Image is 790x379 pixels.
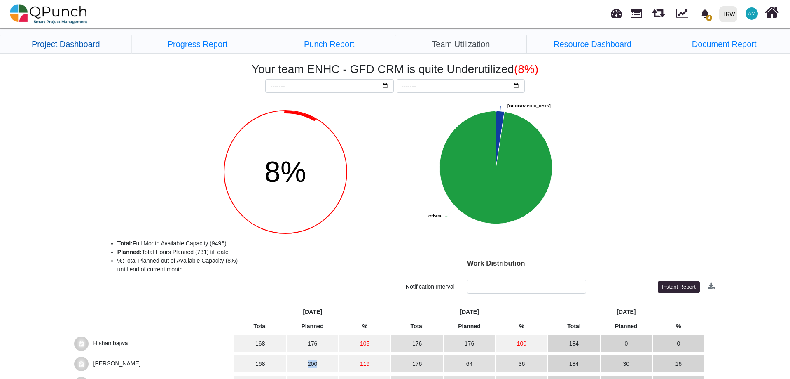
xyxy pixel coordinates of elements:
td: 16 [653,355,704,372]
th: % [653,321,704,332]
td: 119 [339,355,390,372]
th: Planned [601,321,652,332]
img: noimage.061eb95.jpg [74,357,89,371]
td: 0 [601,335,652,352]
td: 30 [601,355,652,372]
span: 8% [264,156,306,188]
td: 200 [287,355,338,372]
text: [GEOGRAPHIC_DATA] [507,104,551,108]
div: Work Distribution. Highcharts interactive chart. [401,101,784,266]
svg: Interactive chart [401,101,784,266]
a: Punch Report [263,35,395,54]
a: Document Report [658,35,790,54]
li: Total Hours Planned (731) till date [117,248,418,257]
a: IRW [715,0,741,28]
span: Mahmood Ashraf [93,360,141,367]
th: Total [548,321,600,332]
a: Team Utilization [395,35,527,54]
b: Planned: [117,249,142,255]
img: qpunch-sp.fa6292f.png [10,2,88,26]
a: Progress Report [132,35,264,54]
i: Home [764,5,779,20]
div: IRW [724,7,735,21]
div: Dynamic Report [672,0,696,28]
th: Total [391,321,443,332]
div: Notification [698,6,712,21]
li: Total Planned out of Available Capacity (8%) until end of current month [117,257,418,274]
th: Planned [444,321,495,332]
td: 168 [234,355,286,372]
a: Resource Dashboard [527,35,659,54]
li: Full Month Available Capacity (9496) [117,239,418,248]
td: 176 [287,335,338,352]
th: Planned [287,321,338,332]
span: Projects [631,5,642,18]
td: 36 [496,355,547,372]
text: Others [428,214,442,218]
td: 176 [391,355,443,372]
a: AM [741,0,763,27]
span: Asad Malik [746,7,758,20]
a: bell fill4 [696,0,716,26]
td: 100 [496,335,547,352]
td: 64 [444,355,495,372]
span: Hishambajwa [93,340,128,346]
span: Releases [652,4,665,18]
td: 105 [339,335,390,352]
svg: bell fill [701,9,709,18]
th: [DATE] [234,306,390,318]
h2: Your team ENHC - GFD CRM is quite Underutilized [6,62,784,76]
th: [DATE] [391,306,547,318]
path: Others, 2,099%. Workload. [439,111,552,224]
td: 184 [548,355,600,372]
button: Instant Report [658,281,700,293]
th: % [496,321,547,332]
span: (8%) [514,63,538,75]
td: 176 [391,335,443,352]
text: Work Distribution [467,259,525,267]
td: 176 [444,335,495,352]
td: 0 [653,335,704,352]
th: % [339,321,390,332]
td: 168 [234,335,286,352]
td: 184 [548,335,600,352]
li: ENHC - GFD CRM [395,35,527,53]
th: Total [234,321,286,332]
b: %: [117,257,124,264]
b: Total: [117,240,133,247]
span: AM [748,11,755,16]
span: 4 [706,15,712,21]
th: [DATE] [548,306,704,318]
img: noimage.061eb95.jpg [74,337,89,351]
span: Dashboard [611,5,622,17]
